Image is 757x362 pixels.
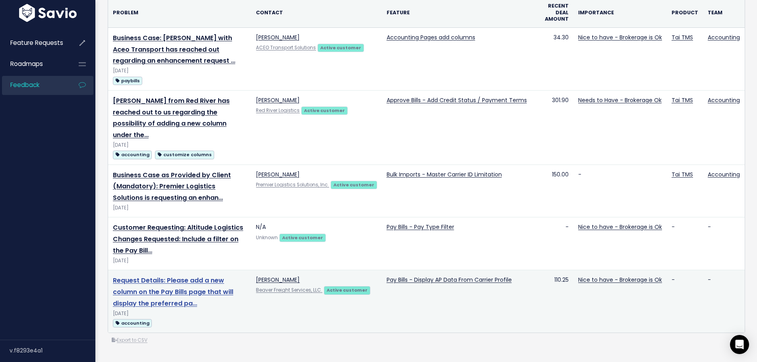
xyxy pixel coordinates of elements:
[113,141,246,149] div: [DATE]
[10,39,63,47] span: Feature Requests
[113,75,142,85] a: paybills
[327,287,368,293] strong: Active customer
[113,276,233,308] a: Request Details: Please add a new column on the Pay Bills page that will display the preferred pa…
[387,223,454,231] a: Pay Bills - Pay Type Filter
[10,60,43,68] span: Roadmaps
[318,43,364,51] a: Active customer
[155,151,214,159] span: customize columns
[320,45,361,51] strong: Active customer
[251,217,381,270] td: N/A
[113,151,152,159] span: accounting
[279,233,325,241] a: Active customer
[113,319,152,327] span: accounting
[324,286,370,294] a: Active customer
[578,96,662,104] a: Needs to Have - Brokerage Ok
[113,204,246,212] div: [DATE]
[10,81,39,89] span: Feedback
[387,170,502,178] a: Bulk Imports - Master Carrier ID Limitation
[113,170,231,203] a: Business Case as Provided by Client (Mandatory): Premier Logistics Solutions is requesting an enhan…
[256,96,300,104] a: [PERSON_NAME]
[17,4,79,22] img: logo-white.9d6f32f41409.svg
[672,33,693,41] a: Tai TMS
[10,340,95,361] div: v.f8293e4a1
[256,170,300,178] a: [PERSON_NAME]
[578,223,662,231] a: Nice to have - Brokerage is Ok
[301,106,347,114] a: Active customer
[256,45,316,51] a: ACEO Transport Solutions
[532,165,573,217] td: 150.00
[256,234,278,241] span: Unknown
[703,270,745,333] td: -
[282,234,323,241] strong: Active customer
[667,270,703,333] td: -
[155,149,214,159] a: customize columns
[256,107,300,114] a: Red River Logistics
[113,96,230,139] a: [PERSON_NAME] from Red River has reached out to us regarding the possibility of adding a new colu...
[113,67,246,75] div: [DATE]
[578,276,662,284] a: Nice to have - Brokerage is Ok
[256,33,300,41] a: [PERSON_NAME]
[578,33,662,41] a: Nice to have - Brokerage is Ok
[256,287,322,293] a: Beaver Freight Services, LLC.
[331,180,377,188] a: Active customer
[256,276,300,284] a: [PERSON_NAME]
[2,34,66,52] a: Feature Requests
[672,96,693,104] a: Tai TMS
[532,90,573,165] td: 301.90
[113,318,152,328] a: accounting
[113,310,246,318] div: [DATE]
[730,335,749,354] div: Open Intercom Messenger
[112,337,147,343] a: Export to CSV
[667,217,703,270] td: -
[113,223,243,255] a: Customer Requesting: Altitude Logistics Changes Requested: Include a filter on the Pay Bill…
[113,33,235,66] a: Business Case: [PERSON_NAME] with Aceo Transport has reached out regarding an enhancement request …
[304,107,345,114] strong: Active customer
[113,149,152,159] a: accounting
[672,170,693,178] a: Tai TMS
[256,182,329,188] a: Premier Logistics Solutions, Inc.
[703,217,745,270] td: -
[333,182,374,188] strong: Active customer
[708,170,740,178] a: Accounting
[708,96,740,104] a: Accounting
[2,76,66,94] a: Feedback
[532,270,573,333] td: 110.25
[113,257,246,265] div: [DATE]
[532,217,573,270] td: -
[708,33,740,41] a: Accounting
[387,96,527,104] a: Approve Bills - Add Credit Status / Payment Terms
[2,55,66,73] a: Roadmaps
[387,33,475,41] a: Accounting Pages add columns
[113,77,142,85] span: paybills
[532,27,573,90] td: 34.30
[387,276,512,284] a: Pay Bills - Display AP Data From Carrier Profile
[573,165,667,217] td: -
